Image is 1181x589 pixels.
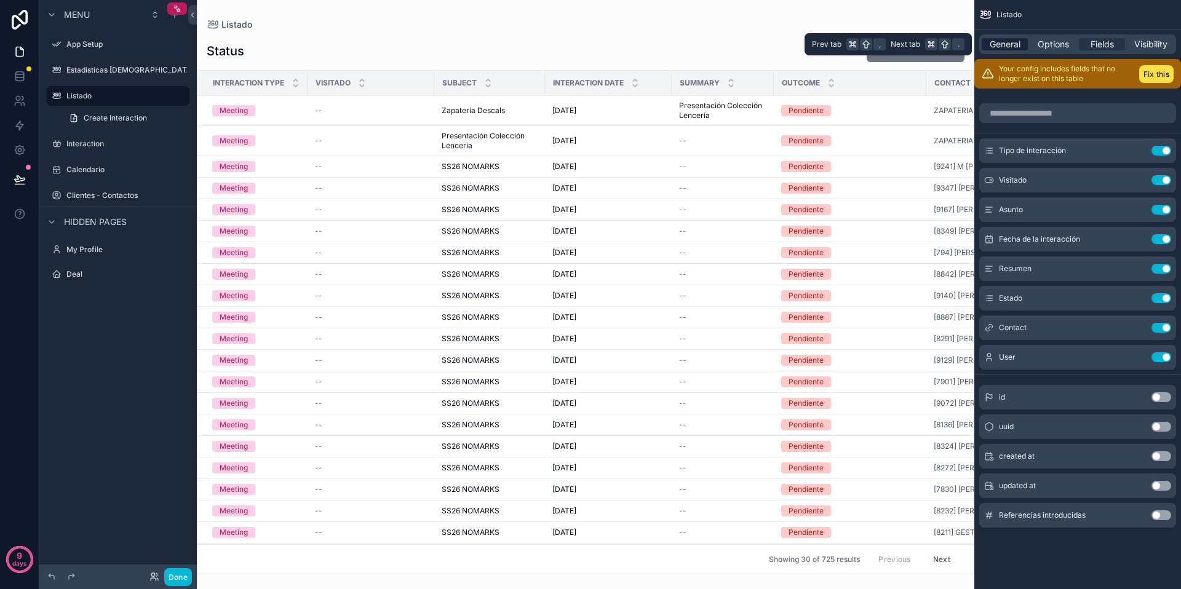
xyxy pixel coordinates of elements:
a: -- [315,441,427,451]
a: -- [679,420,766,430]
a: -- [679,484,766,494]
span: SS26 NOMARKS [442,205,499,215]
a: SS26 NOMARKS [442,398,538,408]
span: SS26 NOMARKS [442,248,499,258]
a: -- [315,183,427,193]
span: -- [315,226,322,236]
a: SS26 NOMARKS [442,162,538,172]
span: [DATE] [552,312,576,322]
span: [DATE] [552,226,576,236]
a: [DATE] [552,506,664,516]
a: -- [315,506,427,516]
span: -- [679,183,686,193]
a: [9140] [PERSON_NAME] [PERSON_NAME] [934,291,1021,301]
div: Meeting [220,183,248,194]
a: Pendiente [781,505,919,516]
div: Pendiente [789,161,824,172]
div: Meeting [220,333,248,344]
a: -- [679,162,766,172]
span: [8136] [PERSON_NAME] [934,420,1016,430]
a: ZAPATERIA DESCALS [934,136,1021,146]
span: [DATE] [552,136,576,146]
a: -- [679,269,766,279]
a: Meeting [212,290,300,301]
a: ZAPATERIA DESCALS [934,136,1009,146]
span: -- [679,463,686,473]
a: [9167] [PERSON_NAME], SL [934,205,1021,215]
a: [DATE] [552,441,664,451]
span: [DATE] [552,441,576,451]
span: SS26 NOMARKS [442,183,499,193]
span: [8291] [PERSON_NAME] [PERSON_NAME] [934,334,1021,344]
a: Pendiente [781,247,919,258]
div: Meeting [220,376,248,387]
a: -- [315,377,427,387]
a: Meeting [212,419,300,430]
span: SS26 NOMARKS [442,420,499,430]
span: [7830] [PERSON_NAME] [934,484,1018,494]
div: Pendiente [789,105,824,116]
span: -- [315,136,322,146]
a: SS26 NOMARKS [442,226,538,236]
span: -- [679,398,686,408]
a: [8272] [PERSON_NAME] [934,463,1021,473]
span: -- [315,506,322,516]
span: [DATE] [552,420,576,430]
a: My Profile [47,240,189,259]
div: Pendiente [789,204,824,215]
a: [8349] [PERSON_NAME] [934,226,1021,236]
a: Meeting [212,333,300,344]
a: [DATE] [552,334,664,344]
div: Meeting [220,462,248,473]
a: SS26 NOMARKS [442,248,538,258]
a: Create Interaction [62,108,189,128]
div: Meeting [220,398,248,409]
a: Pendiente [781,419,919,430]
span: [8272] [PERSON_NAME] [934,463,1017,473]
a: -- [315,106,427,116]
a: Meeting [212,226,300,237]
div: Pendiente [789,441,824,452]
a: Interaction [47,134,189,154]
div: Meeting [220,312,248,323]
a: -- [315,312,427,322]
span: SS26 NOMARKS [442,355,499,365]
a: Meeting [212,183,300,194]
a: SS26 NOMARKS [442,269,538,279]
span: -- [315,291,322,301]
a: -- [679,183,766,193]
a: Meeting [212,161,300,172]
span: -- [679,136,686,146]
a: [DATE] [552,398,664,408]
a: [DATE] [552,377,664,387]
span: -- [679,355,686,365]
a: -- [315,463,427,473]
div: Pendiente [789,269,824,280]
a: SS26 NOMARKS [442,420,538,430]
a: Meeting [212,376,300,387]
a: -- [315,226,427,236]
span: SS26 NOMARKS [442,506,499,516]
span: [7901] [PERSON_NAME]-[PERSON_NAME] [934,377,1021,387]
a: -- [315,420,427,430]
a: ZAPATERIA DESCALS [934,106,1009,116]
label: Estadisticas [DEMOGRAPHIC_DATA] [66,65,194,75]
span: [9241] M [PERSON_NAME] [PERSON_NAME] [934,162,1021,172]
a: -- [315,291,427,301]
a: SS26 NOMARKS [442,506,538,516]
span: [DATE] [552,183,576,193]
a: Meeting [212,135,300,146]
div: Pendiente [789,333,824,344]
a: [DATE] [552,484,664,494]
a: [794] [PERSON_NAME] [PERSON_NAME] [934,248,1021,258]
a: App Setup [47,34,189,54]
span: SS26 NOMARKS [442,162,499,172]
span: SS26 NOMARKS [442,463,499,473]
div: Pendiente [789,312,824,323]
span: -- [679,484,686,494]
a: [DATE] [552,106,664,116]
